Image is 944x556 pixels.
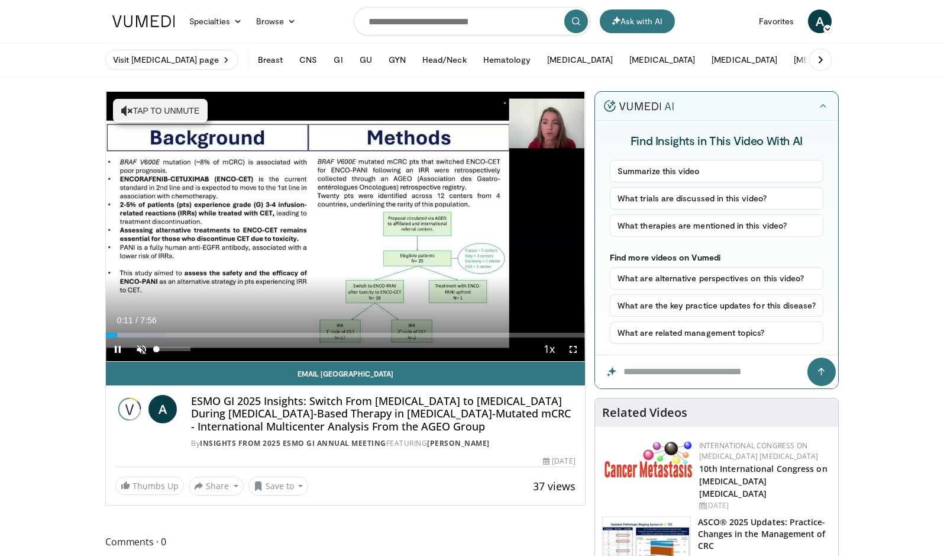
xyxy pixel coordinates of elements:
[130,338,153,361] button: Unmute
[248,477,309,496] button: Save to
[610,187,823,210] button: What trials are discussed in this video?
[115,395,144,423] img: Insights from 2025 ESMO GI Annual Meeting
[610,214,823,237] button: What therapies are mentioned in this video?
[249,9,303,33] a: Browse
[543,456,575,467] div: [DATE]
[704,48,784,72] button: [MEDICAL_DATA]
[787,48,867,72] button: [MEDICAL_DATA]
[610,267,823,290] button: What are alternative perspectives on this video?
[251,48,290,72] button: Breast
[182,9,249,33] a: Specialties
[600,9,675,33] button: Ask with AI
[117,316,132,325] span: 0:11
[140,316,156,325] span: 7:56
[382,48,413,72] button: GYN
[354,7,590,36] input: Search topics, interventions
[200,438,386,448] a: Insights from 2025 ESMO GI Annual Meeting
[698,516,831,552] h3: ASCO® 2025 Updates: Practice-Changes in the Management of CRC
[115,477,184,495] a: Thumbs Up
[595,355,838,388] input: Question for the AI
[610,322,823,344] button: What are related management topics?
[476,48,538,72] button: Hematology
[604,100,674,112] img: vumedi-ai-logo.v2.svg
[699,441,819,461] a: International Congress on [MEDICAL_DATA] [MEDICAL_DATA]
[135,316,138,325] span: /
[752,9,801,33] a: Favorites
[326,48,350,72] button: GI
[808,9,832,33] a: A
[148,395,177,423] a: A
[540,48,620,72] button: [MEDICAL_DATA]
[191,438,576,449] div: By FEATURING
[602,406,687,420] h4: Related Videos
[604,441,693,478] img: 6ff8bc22-9509-4454-a4f8-ac79dd3b8976.png.150x105_q85_autocrop_double_scale_upscale_version-0.2.png
[538,338,561,361] button: Playback Rate
[533,479,576,493] span: 37 views
[610,294,823,317] button: What are the key practice updates for this disease?
[610,160,823,182] button: Summarize this video
[113,99,208,123] button: Tap to unmute
[610,133,823,148] h4: Find Insights in This Video With AI
[106,338,130,361] button: Pause
[106,92,585,362] video-js: Video Player
[112,15,175,27] img: VuMedi Logo
[353,48,379,72] button: GU
[292,48,324,72] button: CNS
[427,438,490,448] a: [PERSON_NAME]
[415,48,474,72] button: Head/Neck
[191,395,576,433] h4: ESMO GI 2025 Insights: Switch From [MEDICAL_DATA] to [MEDICAL_DATA] During [MEDICAL_DATA]-Based T...
[106,362,585,385] a: Email [GEOGRAPHIC_DATA]
[622,48,702,72] button: [MEDICAL_DATA]
[189,477,244,496] button: Share
[610,252,823,262] p: Find more videos on Vumedi
[156,347,190,351] div: Volume Level
[699,500,829,511] div: [DATE]
[105,50,238,70] a: Visit [MEDICAL_DATA] page
[106,333,585,338] div: Progress Bar
[699,463,827,499] a: 10th International Congress on [MEDICAL_DATA] [MEDICAL_DATA]
[105,534,586,549] span: Comments 0
[561,338,585,361] button: Fullscreen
